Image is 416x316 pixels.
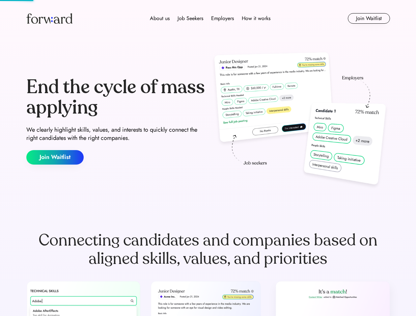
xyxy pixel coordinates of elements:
div: Job Seekers [178,14,203,22]
div: About us [150,14,170,22]
button: Join Waitlist [26,150,84,165]
div: End the cycle of mass applying [26,77,206,118]
div: Connecting candidates and companies based on aligned skills, values, and priorities [26,231,390,268]
img: Forward logo [26,13,72,24]
button: Join Waitlist [348,13,390,24]
div: We clearly highlight skills, values, and interests to quickly connect the right candidates with t... [26,126,206,142]
div: How it works [242,14,270,22]
div: Employers [211,14,234,22]
img: hero-image.png [211,50,390,192]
